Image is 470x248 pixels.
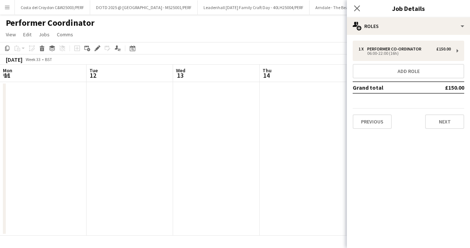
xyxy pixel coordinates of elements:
[436,46,451,52] div: £150.00
[57,31,73,38] span: Comms
[20,30,34,39] a: Edit
[54,30,76,39] a: Comms
[36,30,53,39] a: Jobs
[198,0,310,15] button: Leadenhall [DATE] Family Craft Day - 40LH25004/PERF
[353,82,421,93] td: Grand total
[90,0,198,15] button: DOTD 2025 @ [GEOGRAPHIC_DATA] - MS25001/PERF
[347,4,470,13] h3: Job Details
[6,56,22,63] div: [DATE]
[421,82,464,93] td: £150.00
[3,67,12,74] span: Mon
[2,71,12,80] span: 11
[358,52,451,55] div: 06:00-22:00 (16h)
[367,46,424,52] div: Performer Co-ordinator
[353,64,464,78] button: Add role
[45,57,52,62] div: BST
[89,67,98,74] span: Tue
[358,46,367,52] div: 1 x
[347,17,470,35] div: Roles
[263,67,272,74] span: Thu
[176,67,185,74] span: Wed
[6,17,95,28] h1: Performer Coordinator
[353,114,392,129] button: Previous
[261,71,272,80] span: 14
[175,71,185,80] span: 13
[6,31,16,38] span: View
[425,114,464,129] button: Next
[39,31,50,38] span: Jobs
[23,31,32,38] span: Edit
[310,0,405,15] button: Arndale - The Beauty In You - MAN25006/PERF
[24,57,42,62] span: Week 33
[15,0,90,15] button: Costa del Croydon C&W25003/PERF
[3,30,19,39] a: View
[88,71,98,80] span: 12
